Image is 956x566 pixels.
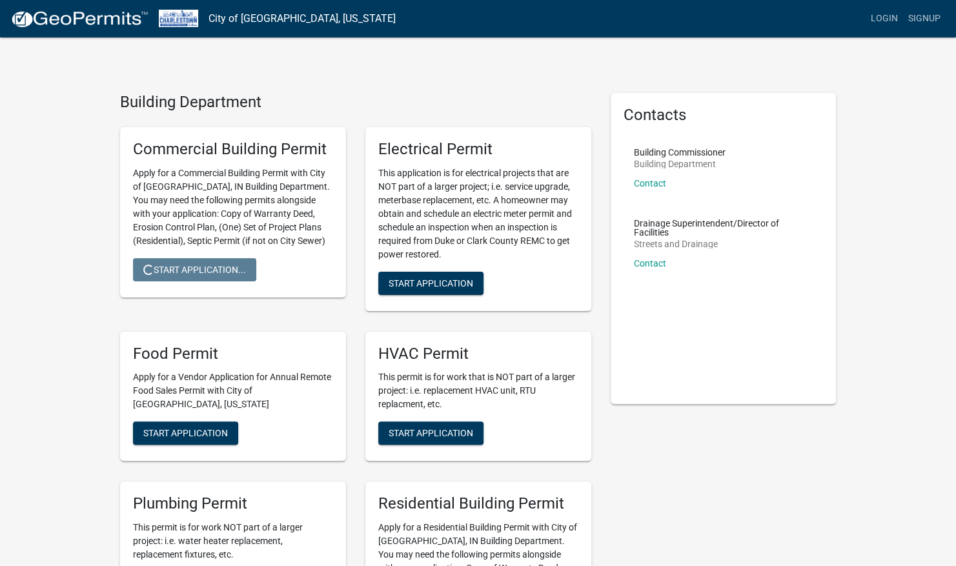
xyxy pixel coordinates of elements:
p: Streets and Drainage [634,239,813,248]
h5: Contacts [624,106,824,125]
p: Building Commissioner [634,148,726,157]
h5: Electrical Permit [378,140,578,159]
h5: Food Permit [133,345,333,363]
span: Start Application [389,278,473,288]
a: Contact [634,258,666,268]
button: Start Application [378,421,483,445]
button: Start Application... [133,258,256,281]
span: Start Application [143,428,228,438]
p: Apply for a Commercial Building Permit with City of [GEOGRAPHIC_DATA], IN Building Department. Yo... [133,167,333,248]
p: Drainage Superintendent/Director of Facilities [634,219,813,237]
p: Building Department [634,159,726,168]
h5: Residential Building Permit [378,494,578,513]
a: Signup [903,6,946,31]
h5: Plumbing Permit [133,494,333,513]
p: This application is for electrical projects that are NOT part of a larger project; i.e. service u... [378,167,578,261]
p: This permit is for work that is NOT part of a larger project: i.e. replacement HVAC unit, RTU rep... [378,370,578,411]
a: Login [866,6,903,31]
h4: Building Department [120,93,591,112]
span: Start Application [389,428,473,438]
h5: Commercial Building Permit [133,140,333,159]
a: Contact [634,178,666,188]
span: Start Application... [143,264,246,274]
p: This permit is for work NOT part of a larger project: i.e. water heater replacement, replacement ... [133,521,333,561]
a: City of [GEOGRAPHIC_DATA], [US_STATE] [208,8,396,30]
button: Start Application [378,272,483,295]
h5: HVAC Permit [378,345,578,363]
img: City of Charlestown, Indiana [159,10,198,27]
button: Start Application [133,421,238,445]
p: Apply for a Vendor Application for Annual Remote Food Sales Permit with City of [GEOGRAPHIC_DATA]... [133,370,333,411]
